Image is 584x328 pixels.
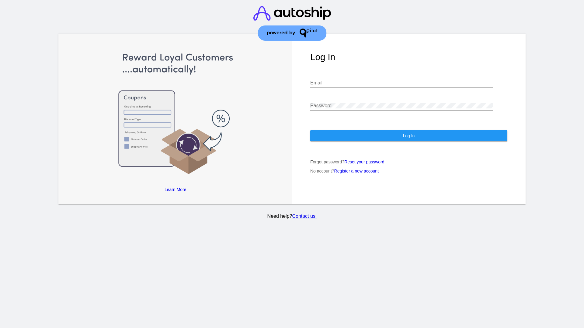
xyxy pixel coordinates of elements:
[310,169,507,173] p: No account?
[310,52,507,62] h1: Log In
[334,169,379,173] a: Register a new account
[165,187,186,192] span: Learn More
[292,214,317,219] a: Contact us!
[310,80,493,86] input: Email
[160,184,191,195] a: Learn More
[403,133,415,138] span: Log In
[57,214,527,219] p: Need help?
[310,159,507,164] p: Forgot password?
[310,130,507,141] button: Log In
[77,52,274,175] img: Apply Coupons Automatically to Scheduled Orders with QPilot
[344,159,384,164] a: Reset your password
